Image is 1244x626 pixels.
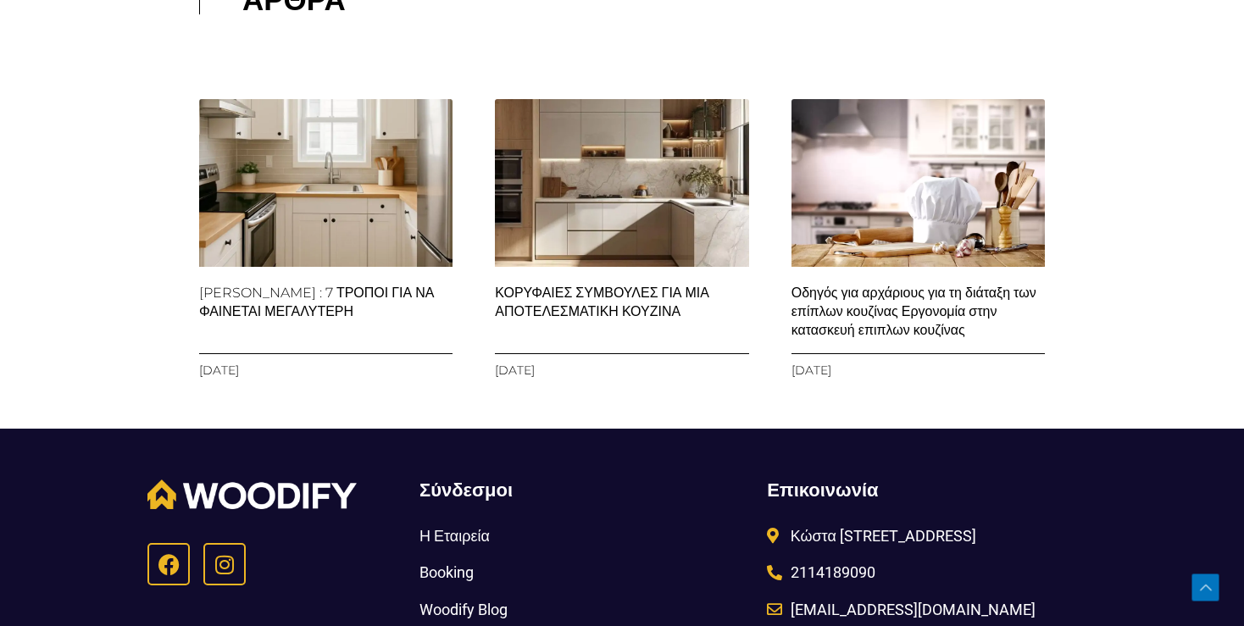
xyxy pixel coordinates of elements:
[767,558,1093,586] a: 2114189090
[495,363,535,378] span: [DATE]
[419,596,750,623] a: Woodify Blog
[419,558,750,586] a: Booking
[419,479,513,501] span: Σύνδεσμοι
[199,363,239,378] span: [DATE]
[767,522,1093,550] a: Κώστα [STREET_ADDRESS]
[791,285,1036,339] a: Οδηγός για αρχάριους για τη διάταξη των επίπλων κουζίνας Εργονομία στην κατασκευή επιπλων κουζίνας
[786,558,875,586] span: 2114189090
[419,596,508,623] span: Woodify Blog
[495,285,709,319] a: ΚΟΡΥΦΑΙΕΣ ΣΥΜΒΟΥΛΕΣ ΓΙΑ ΜΙΑ ΑΠΟΤΕΛΕΣΜΑΤΙΚΗ ΚΟΥΖΙΝΑ
[419,522,750,550] a: Η Εταιρεία
[419,522,490,550] span: Η Εταιρεία
[767,596,1093,623] a: [EMAIL_ADDRESS][DOMAIN_NAME]
[419,558,474,586] span: Booking
[147,479,357,509] img: Woodify
[786,596,1036,623] span: [EMAIL_ADDRESS][DOMAIN_NAME]
[767,479,878,501] span: Επικοινωνία
[786,522,976,550] span: Κώστα [STREET_ADDRESS]
[199,285,435,319] a: [PERSON_NAME] : 7 ΤΡΟΠΟΙ ΓΙΑ ΝΑ ΦΑΙΝΕΤΑΙ ΜΕΓΑΛΥΤΕΡΗ
[791,363,831,378] span: [DATE]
